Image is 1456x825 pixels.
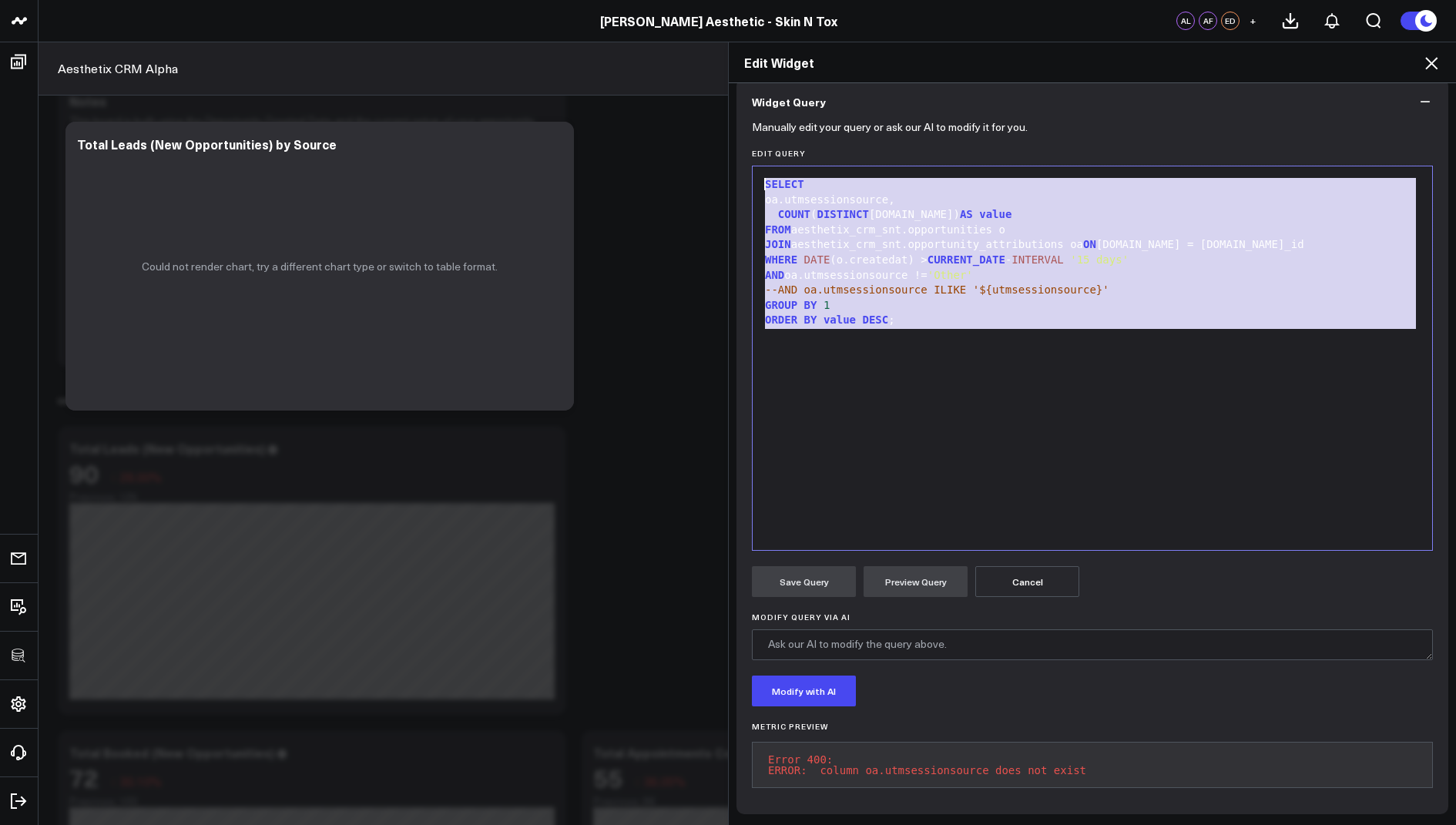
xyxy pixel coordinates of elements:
[765,269,784,281] span: AND
[1243,12,1262,30] button: +
[778,208,810,220] span: COUNT
[752,121,1028,133] p: Manually edit your query or ask our AI to modify it for you.
[760,207,1424,223] div: ( [DOMAIN_NAME])
[804,314,817,326] span: BY
[752,722,1433,731] h6: Metric Preview
[752,742,1433,788] pre: Error 400: ERROR: column oa.utmsessionsource does not exist
[817,208,868,220] span: DISTINCT
[736,79,1448,125] button: Widget Query
[1221,12,1240,30] div: ED
[1070,253,1129,266] span: '15 days'
[824,314,856,326] span: value
[804,299,817,311] span: BY
[752,676,856,706] button: Modify with AI
[752,96,826,108] span: Widget Query
[760,193,1424,208] div: oa.utmsessionsource,
[760,223,1424,238] div: aesthetix_crm_snt.opportunities o
[765,178,804,190] span: SELECT
[1176,12,1195,30] div: AL
[744,54,1441,71] h2: Edit Widget
[765,253,797,266] span: WHERE
[1250,15,1256,26] span: +
[975,566,1079,597] button: Cancel
[600,12,837,29] a: [PERSON_NAME] Aesthetic - Skin N Tox
[760,253,1424,268] div: (o.createdat) > -
[760,268,1424,283] div: oa.utmsessionsource !=
[824,299,830,311] span: 1
[765,314,797,326] span: ORDER
[960,208,973,220] span: AS
[765,223,791,236] span: FROM
[1083,238,1096,250] span: ON
[864,566,968,597] button: Preview Query
[760,237,1424,253] div: aesthetix_crm_snt.opportunity_attributions oa [DOMAIN_NAME] = [DOMAIN_NAME]_id
[765,238,791,250] span: JOIN
[979,208,1011,220] span: value
[760,313,1424,328] div: ;
[928,253,1005,266] span: CURRENT_DATE
[765,299,797,311] span: GROUP
[862,314,888,326] span: DESC
[928,269,973,281] span: 'Other'
[752,566,856,597] button: Save Query
[765,283,1109,296] span: --AND oa.utmsessionsource ILIKE '${utmsessionsource}'
[752,149,1433,158] label: Edit Query
[1199,12,1217,30] div: AF
[1011,253,1063,266] span: INTERVAL
[752,612,1433,622] label: Modify Query via AI
[804,253,830,266] span: DATE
